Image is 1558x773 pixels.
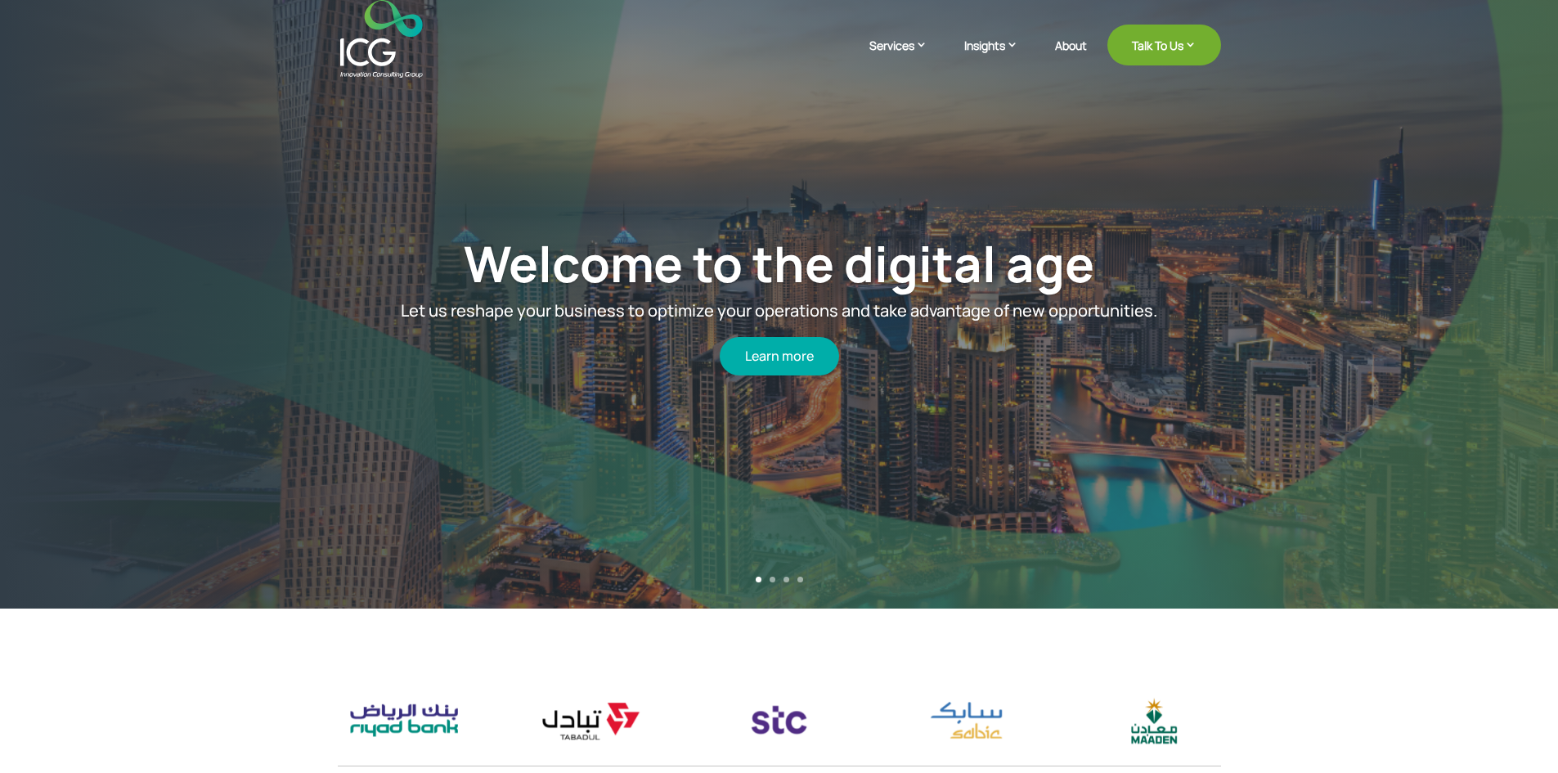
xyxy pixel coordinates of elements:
[783,577,789,582] a: 3
[964,37,1035,78] a: Insights
[770,577,775,582] a: 2
[1107,25,1221,65] a: Talk To Us
[1476,694,1558,773] iframe: Chat Widget
[1055,39,1087,78] a: About
[712,693,846,748] div: 7 / 17
[401,299,1157,321] span: Let us reshape your business to optimize your operations and take advantage of new opportunities.
[1087,693,1220,748] div: 9 / 17
[797,577,803,582] a: 4
[712,693,846,748] img: stc logo
[756,577,761,582] a: 1
[900,692,1033,748] img: sabic logo
[337,693,470,748] div: 5 / 17
[525,693,658,748] div: 6 / 17
[464,230,1094,297] a: Welcome to the digital age
[900,692,1033,748] div: 8 / 17
[720,337,839,375] a: Learn more
[869,37,944,78] a: Services
[337,693,470,748] img: riyad bank
[1087,693,1220,748] img: maaden logo
[525,693,658,748] img: tabadul logo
